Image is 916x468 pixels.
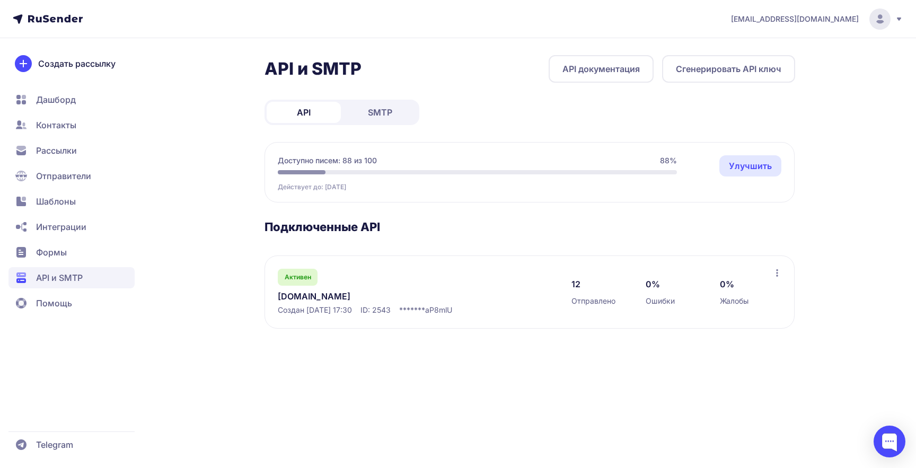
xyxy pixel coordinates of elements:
[36,438,73,451] span: Telegram
[265,219,795,234] h3: Подключенные API
[720,278,734,290] span: 0%
[368,106,392,119] span: SMTP
[278,155,377,166] span: Доступно писем: 88 из 100
[278,305,352,315] span: Создан [DATE] 17:30
[343,102,417,123] a: SMTP
[38,57,116,70] span: Создать рассылку
[8,434,135,455] a: Telegram
[660,155,677,166] span: 88%
[278,290,495,303] a: [DOMAIN_NAME]
[36,246,67,259] span: Формы
[549,55,654,83] a: API документация
[36,93,76,106] span: Дашборд
[571,296,615,306] span: Отправлено
[720,296,748,306] span: Жалобы
[36,195,76,208] span: Шаблоны
[278,183,346,191] span: Действует до: [DATE]
[662,55,795,83] button: Сгенерировать API ключ
[646,296,675,306] span: Ошибки
[731,14,859,24] span: [EMAIL_ADDRESS][DOMAIN_NAME]
[646,278,660,290] span: 0%
[425,305,452,315] span: aP8mlU
[36,271,83,284] span: API и SMTP
[36,144,77,157] span: Рассылки
[360,305,391,315] span: ID: 2543
[285,273,311,281] span: Активен
[36,220,86,233] span: Интеграции
[267,102,341,123] a: API
[297,106,311,119] span: API
[571,278,580,290] span: 12
[719,155,781,176] a: Улучшить
[36,297,72,310] span: Помощь
[265,58,362,80] h2: API и SMTP
[36,119,76,131] span: Контакты
[36,170,91,182] span: Отправители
